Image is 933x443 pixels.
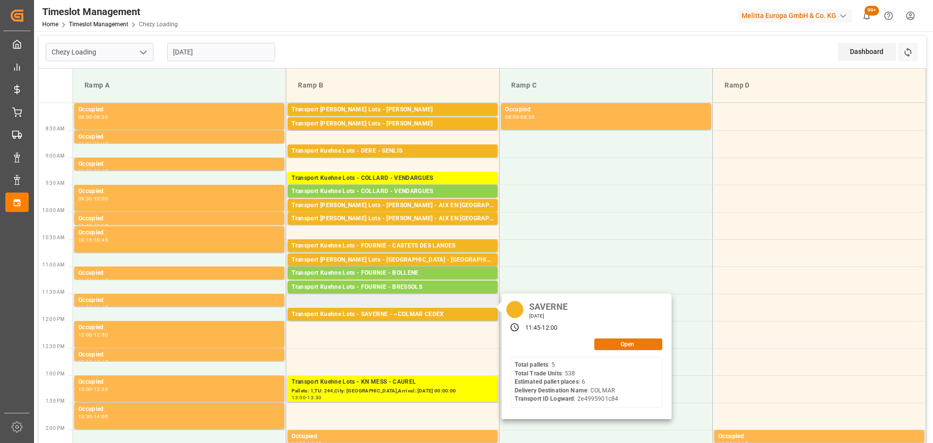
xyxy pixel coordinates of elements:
div: Occupied [78,228,280,238]
div: - [519,115,520,119]
div: 08:00 [78,115,92,119]
div: Transport [PERSON_NAME] Lots - [GEOGRAPHIC_DATA] - [GEOGRAPHIC_DATA] [292,255,494,265]
div: Timeslot Management [42,4,178,19]
div: - [92,238,94,242]
button: Open [594,338,662,350]
div: Dashboard [838,43,896,61]
button: Melitta Europa GmbH & Co. KG [738,6,856,25]
div: Pallets: 16,TU: 192,City: [GEOGRAPHIC_DATA],Arrival: [DATE] 00:00:00 [292,183,494,192]
div: Ramp D [721,76,918,94]
div: Transport [PERSON_NAME] Lots - [PERSON_NAME] [292,119,494,129]
div: 08:00 [505,115,519,119]
div: Pallets: 1,TU: 244,City: [GEOGRAPHIC_DATA],Arrival: [DATE] 00:00:00 [292,387,494,395]
div: Pallets: 1,TU: 174,City: [GEOGRAPHIC_DATA],Arrival: [DATE] 00:00:00 [292,265,494,273]
div: Pallets: 5,TU: 538,City: ~COLMAR CEDEX,Arrival: [DATE] 00:00:00 [292,319,494,328]
div: Pallets: ,TU: 285,City: [GEOGRAPHIC_DATA],Arrival: [DATE] 00:00:00 [292,156,494,164]
div: 13:30 [94,387,108,391]
div: 12:45 [94,360,108,364]
span: 2:00 PM [46,425,65,431]
div: Occupied [292,432,494,442]
div: 10:45 [94,238,108,242]
div: - [92,278,94,283]
span: 9:00 AM [46,153,65,159]
div: Occupied [78,268,280,278]
div: 10:00 [94,196,108,201]
div: Ramp A [81,76,278,94]
div: - [92,333,94,337]
span: 9:30 AM [46,180,65,186]
div: Transport Kuehne Lots - COLLARD - VENDARGUES [292,187,494,196]
div: Occupied [505,105,707,115]
div: 13:00 [292,395,306,400]
div: 13:00 [78,387,92,391]
b: Transport ID Logward [515,395,574,402]
div: 11:45 [525,324,541,333]
div: Pallets: 1,TU: 84,City: BRESSOLS,Arrival: [DATE] 00:00:00 [292,292,494,301]
div: 11:45 [94,305,108,310]
div: Occupied [78,405,280,414]
b: Estimated pallet places [515,378,579,385]
div: 08:30 [78,142,92,146]
div: 11:30 [78,305,92,310]
a: Timeslot Management [69,21,128,28]
div: Occupied [718,432,920,442]
div: - [92,387,94,391]
div: Occupied [78,323,280,333]
span: 11:30 AM [42,289,65,295]
div: Pallets: ,TU: 20,City: [GEOGRAPHIC_DATA],Arrival: [DATE] 00:00:00 [292,224,494,232]
div: 13:30 [78,414,92,419]
span: 10:00 AM [42,208,65,213]
div: Transport Kuehne Lots - DERE - SENLIS [292,146,494,156]
div: Transport Kuehne Lots - COLLARD - VENDARGUES [292,174,494,183]
div: Occupied [78,296,280,305]
div: - [540,324,542,333]
div: - [92,142,94,146]
div: - [92,360,94,364]
input: Type to search/select [46,43,154,61]
div: 10:15 [94,224,108,228]
button: show 100 new notifications [856,5,878,27]
div: Transport Kuehne Lots - SAVERNE - ~COLMAR CEDEX [292,310,494,319]
div: [DATE] [526,313,571,319]
div: 11:00 [78,278,92,283]
div: 12:30 [94,333,108,337]
div: Pallets: ,TU: 65,City: [GEOGRAPHIC_DATA],Arrival: [DATE] 00:00:00 [292,211,494,219]
div: - [92,224,94,228]
div: 10:00 [78,224,92,228]
div: 14:00 [94,414,108,419]
span: 99+ [864,6,879,16]
div: Pallets: ,TU: 116,City: [GEOGRAPHIC_DATA],Arrival: [DATE] 00:00:00 [292,129,494,137]
div: Occupied [78,350,280,360]
input: DD-MM-YYYY [167,43,275,61]
div: - [92,414,94,419]
div: Pallets: 1,TU: ,City: CASTETS DES [PERSON_NAME],Arrival: [DATE] 00:00:00 [292,251,494,259]
div: 12:00 [542,324,557,333]
div: 09:15 [94,169,108,174]
div: 12:30 [78,360,92,364]
div: Pallets: 14,TU: 544,City: [GEOGRAPHIC_DATA],Arrival: [DATE] 00:00:00 [292,196,494,205]
div: Pallets: 2,TU: ,City: BOLLENE,Arrival: [DATE] 00:00:00 [292,278,494,286]
div: 11:15 [94,278,108,283]
span: 1:30 PM [46,398,65,404]
span: 11:00 AM [42,262,65,267]
div: Occupied [78,159,280,169]
div: 08:30 [520,115,535,119]
div: Transport [PERSON_NAME] Lots - [PERSON_NAME] - AIX EN [GEOGRAPHIC_DATA] [292,214,494,224]
span: 8:30 AM [46,126,65,131]
div: Transport Kuehne Lots - FOURNIE - BRESSOLS [292,283,494,292]
div: Occupied [78,132,280,142]
b: Total pallets [515,361,549,368]
span: 12:30 PM [42,344,65,349]
b: Total Trade Units [515,370,562,377]
div: Ramp B [294,76,491,94]
div: Occupied [78,105,280,115]
div: - [92,115,94,119]
div: Occupied [78,187,280,196]
div: SAVERNE [526,299,571,313]
div: - [92,305,94,310]
div: Transport Kuehne Lots - FOURNIE - BOLLENE [292,268,494,278]
div: 08:45 [94,142,108,146]
div: - [306,395,307,400]
div: Transport [PERSON_NAME] Lots - [PERSON_NAME] - AIX EN [GEOGRAPHIC_DATA] [292,201,494,211]
div: Transport Kuehne Lots - FOURNIE - CASTETS DES LANDES [292,241,494,251]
